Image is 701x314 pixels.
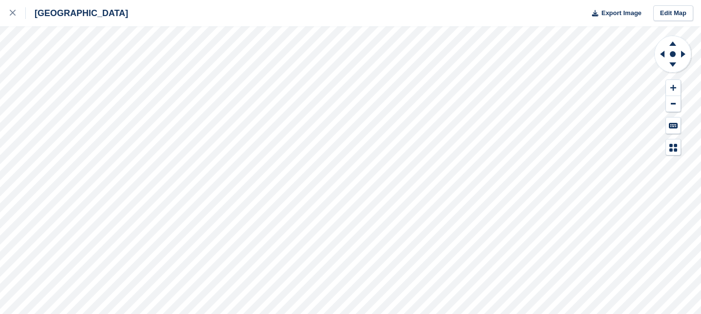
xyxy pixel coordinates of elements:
button: Keyboard Shortcuts [666,118,681,134]
button: Export Image [586,5,642,21]
button: Zoom In [666,80,681,96]
button: Map Legend [666,139,681,156]
span: Export Image [601,8,641,18]
a: Edit Map [653,5,693,21]
button: Zoom Out [666,96,681,112]
div: [GEOGRAPHIC_DATA] [26,7,128,19]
